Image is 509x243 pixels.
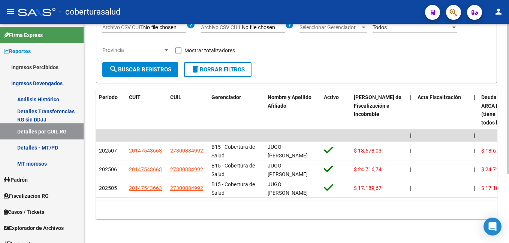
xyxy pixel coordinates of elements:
[268,94,311,109] span: Nombre y Apellido Afiliado
[418,94,461,100] span: Acta Fiscalización
[4,208,44,216] span: Casos / Tickets
[268,144,308,159] span: JUGO [PERSON_NAME]
[170,185,203,191] span: 27300884992
[211,181,255,196] span: B15 - Cobertura de Salud
[481,166,509,172] span: $ 24.716,74
[211,94,241,100] span: Gerenciador
[170,94,181,100] span: CUIL
[474,166,475,172] span: |
[6,7,15,16] mat-icon: menu
[129,148,162,154] span: 20147543663
[4,224,64,232] span: Explorador de Archivos
[184,62,252,77] button: Borrar Filtros
[191,65,200,74] mat-icon: delete
[410,185,411,191] span: |
[321,89,351,131] datatable-header-cell: Activo
[354,94,401,117] span: [PERSON_NAME] de Fiscalización e Incobrable
[481,148,509,154] span: $ 18.678,03
[354,166,382,172] span: $ 24.716,74
[201,24,242,30] span: Archivo CSV CUIL
[410,132,412,138] span: |
[410,166,411,172] span: |
[471,89,478,131] datatable-header-cell: |
[102,24,143,30] span: Archivo CSV CUIT
[268,181,308,196] span: JUGO [PERSON_NAME]
[285,20,294,29] mat-icon: help
[211,163,255,177] span: B15 - Cobertura de Salud
[4,47,31,55] span: Reportes
[59,4,120,20] span: - coberturasalud
[474,148,475,154] span: |
[191,66,245,73] span: Borrar Filtros
[99,166,117,172] span: 202506
[4,31,43,39] span: Firma Express
[373,24,387,30] span: Todos
[129,185,162,191] span: 20147543663
[109,66,171,73] span: Buscar Registros
[184,46,235,55] span: Mostrar totalizadores
[129,166,162,172] span: 20147543663
[126,89,167,131] datatable-header-cell: CUIT
[494,7,503,16] mat-icon: person
[211,144,255,159] span: B15 - Cobertura de Salud
[102,47,163,53] span: Provincia
[186,20,195,29] mat-icon: help
[167,89,208,131] datatable-header-cell: CUIL
[410,94,412,100] span: |
[99,185,117,191] span: 202505
[109,65,118,74] mat-icon: search
[4,176,28,184] span: Padrón
[354,148,382,154] span: $ 18.678,03
[268,163,308,177] span: JUGO [PERSON_NAME]
[170,148,203,154] span: 27300884992
[324,94,339,100] span: Activo
[484,218,502,236] div: Open Intercom Messenger
[99,94,118,100] span: Período
[354,185,382,191] span: $ 17.189,67
[407,89,415,131] datatable-header-cell: |
[143,24,186,31] input: Archivo CSV CUIT
[265,89,321,131] datatable-header-cell: Nombre y Apellido Afiliado
[474,94,475,100] span: |
[102,62,178,77] button: Buscar Registros
[170,166,203,172] span: 27300884992
[351,89,407,131] datatable-header-cell: Deuda Bruta Neto de Fiscalización e Incobrable
[129,94,141,100] span: CUIT
[208,89,265,131] datatable-header-cell: Gerenciador
[99,148,117,154] span: 202507
[481,185,509,191] span: $ 17.189,67
[474,132,475,138] span: |
[4,192,49,200] span: Fiscalización RG
[96,89,126,131] datatable-header-cell: Período
[474,185,475,191] span: |
[410,148,411,154] span: |
[242,24,285,31] input: Archivo CSV CUIL
[415,89,471,131] datatable-header-cell: Acta Fiscalización
[299,24,360,31] span: Seleccionar Gerenciador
